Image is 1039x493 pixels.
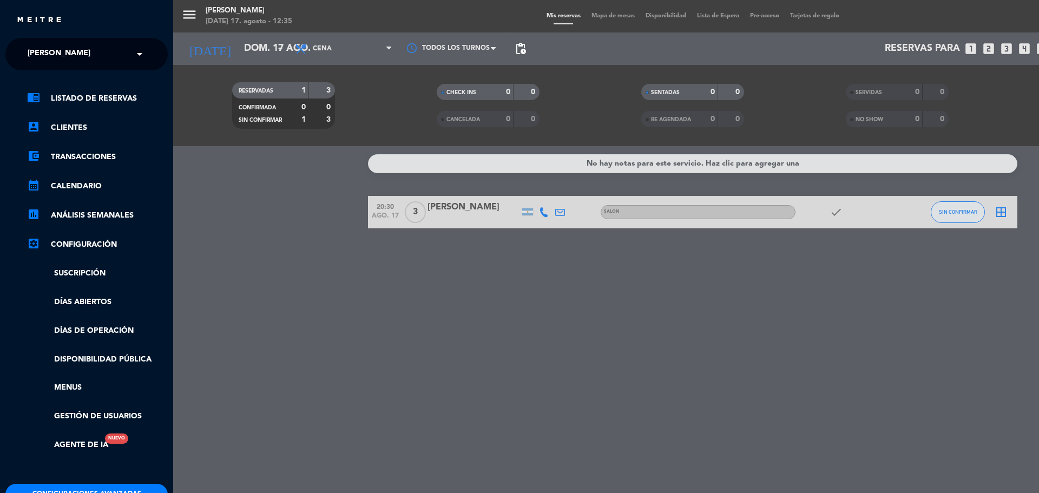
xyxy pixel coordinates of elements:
a: assessmentANÁLISIS SEMANALES [27,209,168,222]
i: calendar_month [27,179,40,192]
a: chrome_reader_modeListado de Reservas [27,92,168,105]
a: Agente de IANuevo [27,439,108,451]
a: Días de Operación [27,325,168,337]
a: Menus [27,382,168,394]
i: assessment [27,208,40,221]
a: Suscripción [27,267,168,280]
a: Días abiertos [27,296,168,308]
div: Nuevo [105,433,128,444]
i: settings_applications [27,237,40,250]
a: Gestión de usuarios [27,410,168,423]
span: pending_actions [514,42,527,55]
a: calendar_monthCalendario [27,180,168,193]
a: Configuración [27,238,168,251]
i: account_box [27,120,40,133]
a: Disponibilidad pública [27,353,168,366]
img: MEITRE [16,16,62,24]
i: account_balance_wallet [27,149,40,162]
a: account_balance_walletTransacciones [27,150,168,163]
i: chrome_reader_mode [27,91,40,104]
span: [PERSON_NAME] [28,43,90,65]
a: account_boxClientes [27,121,168,134]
